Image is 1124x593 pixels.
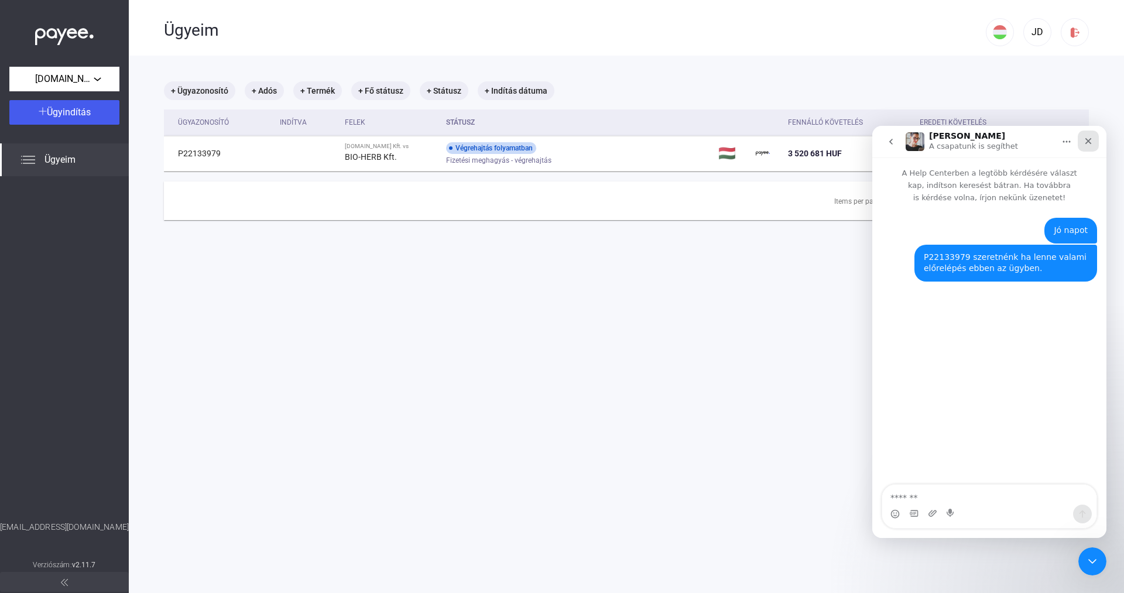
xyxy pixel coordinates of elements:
[164,20,986,40] div: Ügyeim
[446,142,536,154] div: Végrehajtás folyamatban
[986,18,1014,46] button: HU
[714,136,751,171] td: 🇭🇺
[9,100,119,125] button: Ügyindítás
[345,143,437,150] div: [DOMAIN_NAME] Kft. vs
[164,136,275,171] td: P22133979
[47,107,91,118] span: Ügyindítás
[35,72,94,86] span: [DOMAIN_NAME] Kft.
[21,153,35,167] img: list.svg
[39,107,47,115] img: plus-white.svg
[788,115,910,129] div: Fennálló követelés
[920,115,1030,129] div: Eredeti követelés
[280,115,335,129] div: Indítva
[345,115,437,129] div: Felek
[44,153,76,167] span: Ügyeim
[72,561,96,569] strong: v2.11.7
[351,81,410,100] mat-chip: + Fő státusz
[993,25,1007,39] img: HU
[478,81,554,100] mat-chip: + Indítás dátuma
[61,579,68,586] img: arrow-double-left-grey.svg
[788,149,842,158] span: 3 520 681 HUF
[345,115,365,129] div: Felek
[872,126,1106,538] iframe: Intercom live chat
[1061,18,1089,46] button: logout-red
[420,81,468,100] mat-chip: + Státusz
[164,81,235,100] mat-chip: + Ügyazonosító
[1078,547,1106,575] iframe: Intercom live chat
[1027,25,1047,39] div: JD
[245,81,284,100] mat-chip: + Adós
[178,115,229,129] div: Ügyazonosító
[345,152,397,162] strong: BIO-HERB Kft.
[788,115,863,129] div: Fennálló követelés
[446,153,551,167] span: Fizetési meghagyás - végrehajtás
[1023,18,1051,46] button: JD
[920,115,986,129] div: Eredeti követelés
[756,146,770,160] img: payee-logo
[35,22,94,46] img: white-payee-white-dot.svg
[9,67,119,91] button: [DOMAIN_NAME] Kft.
[178,115,270,129] div: Ügyazonosító
[441,109,714,136] th: Státusz
[834,194,883,208] div: Items per page:
[280,115,307,129] div: Indítva
[1069,26,1081,39] img: logout-red
[293,81,342,100] mat-chip: + Termék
